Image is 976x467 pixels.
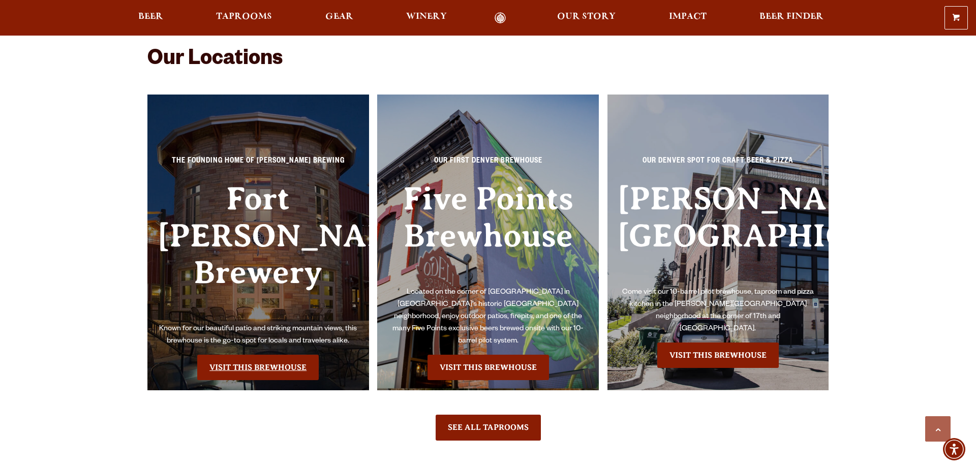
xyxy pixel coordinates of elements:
[618,287,819,335] p: Come visit our 10-barrel pilot brewhouse, taproom and pizza kitchen in the [PERSON_NAME][GEOGRAPH...
[618,180,819,287] h3: [PERSON_NAME][GEOGRAPHIC_DATA]
[209,12,279,24] a: Taprooms
[753,12,830,24] a: Beer Finder
[925,416,951,442] a: Scroll to top
[557,13,616,21] span: Our Story
[406,13,447,21] span: Winery
[387,180,589,287] h3: Five Points Brewhouse
[325,13,353,21] span: Gear
[197,355,319,380] a: Visit the Fort Collin's Brewery & Taproom
[387,155,589,174] p: Our First Denver Brewhouse
[158,180,359,323] h3: Fort [PERSON_NAME] Brewery
[400,12,453,24] a: Winery
[132,12,170,24] a: Beer
[428,355,549,380] a: Visit the Five Points Brewhouse
[618,155,819,174] p: Our Denver spot for craft beer & pizza
[147,48,829,73] h2: Our Locations
[138,13,163,21] span: Beer
[216,13,272,21] span: Taprooms
[669,13,707,21] span: Impact
[158,323,359,348] p: Known for our beautiful patio and striking mountain views, this brewhouse is the go-to spot for l...
[436,415,541,440] a: See All Taprooms
[759,13,823,21] span: Beer Finder
[657,343,779,368] a: Visit the Sloan’s Lake Brewhouse
[943,438,965,460] div: Accessibility Menu
[481,12,519,24] a: Odell Home
[551,12,622,24] a: Our Story
[662,12,713,24] a: Impact
[319,12,360,24] a: Gear
[387,287,589,348] p: Located on the corner of [GEOGRAPHIC_DATA] in [GEOGRAPHIC_DATA]’s historic [GEOGRAPHIC_DATA] neig...
[158,155,359,174] p: The Founding Home of [PERSON_NAME] Brewing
